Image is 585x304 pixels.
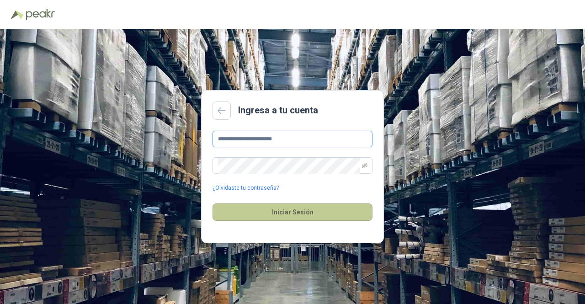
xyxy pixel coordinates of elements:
button: Iniciar Sesión [213,203,372,221]
span: eye-invisible [362,163,367,168]
img: Logo [11,10,24,19]
img: Peakr [26,9,55,20]
a: ¿Olvidaste tu contraseña? [213,184,279,192]
h2: Ingresa a tu cuenta [238,103,318,117]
